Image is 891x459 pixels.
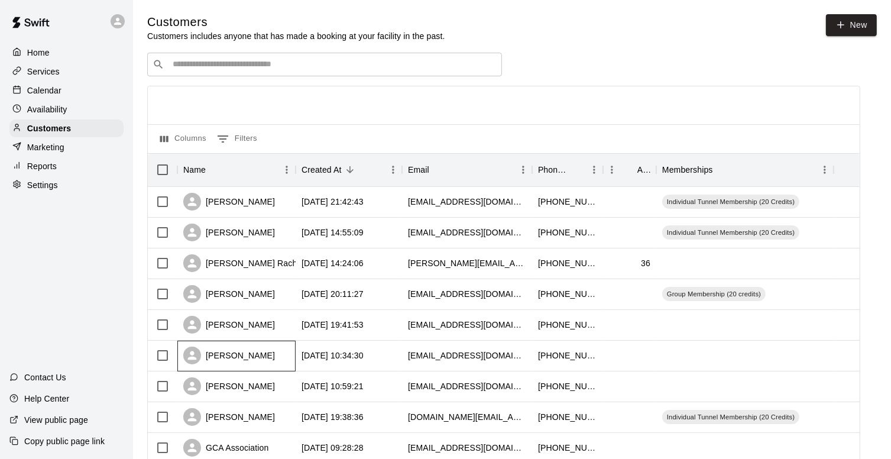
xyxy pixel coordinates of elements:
a: New [826,14,877,36]
div: [PERSON_NAME] [183,224,275,241]
p: Marketing [27,141,64,153]
button: Menu [603,161,621,179]
div: pragyeshdwivedi@yahoo.com [408,319,526,331]
p: Availability [27,104,67,115]
div: Phone Number [538,153,569,186]
div: Age [637,153,650,186]
a: Availability [9,101,124,118]
div: info@georgiacricket.org [408,442,526,454]
div: Individual Tunnel Membership (20 Credits) [662,410,799,424]
button: Sort [342,161,358,178]
div: [PERSON_NAME] [183,408,275,426]
div: Memberships [662,153,713,186]
a: Settings [9,176,124,194]
a: Customers [9,119,124,137]
button: Sort [569,161,585,178]
div: 2025-06-19 19:41:53 [302,319,364,331]
div: Created At [302,153,342,186]
div: +14049837274 [538,257,597,269]
button: Menu [278,161,296,179]
p: Customers [27,122,71,134]
div: GCA Association [183,439,269,457]
div: Phone Number [532,153,603,186]
button: Show filters [214,130,260,148]
div: 2025-05-31 09:28:28 [302,442,364,454]
div: alazamkazani8@gmail.com [408,380,526,392]
p: Help Center [24,393,69,405]
a: Home [9,44,124,62]
p: Services [27,66,60,77]
div: Individual Tunnel Membership (20 Credits) [662,195,799,209]
div: 2025-06-04 19:38:36 [302,411,364,423]
div: 2025-06-19 20:11:27 [302,288,364,300]
span: Individual Tunnel Membership (20 Credits) [662,197,799,206]
a: Calendar [9,82,124,99]
div: 2025-06-30 14:24:06 [302,257,364,269]
div: Age [603,153,656,186]
div: Group Membership (20 credits) [662,287,766,301]
p: Home [27,47,50,59]
div: +17633006680 [538,442,597,454]
button: Menu [816,161,834,179]
div: [PERSON_NAME] [183,193,275,211]
div: [PERSON_NAME] [183,347,275,364]
div: deep2480@gmail.com [408,350,526,361]
div: kishore.va@gmail.com [408,411,526,423]
div: 2025-06-19 10:34:30 [302,350,364,361]
div: +14047231219 [538,227,597,238]
div: Individual Tunnel Membership (20 Credits) [662,225,799,240]
div: Memberships [656,153,834,186]
div: srkshetty@gmail.com [408,196,526,208]
div: Email [402,153,532,186]
p: Settings [27,179,58,191]
div: +13179912281 [538,411,597,423]
div: +17049659660 [538,319,597,331]
button: Select columns [157,130,209,148]
div: +17705959393 [538,350,597,361]
p: Reports [27,160,57,172]
p: Copy public page link [24,435,105,447]
a: Services [9,63,124,80]
div: +16784477880 [538,380,597,392]
h5: Customers [147,14,445,30]
p: View public page [24,414,88,426]
div: [PERSON_NAME] [183,285,275,303]
button: Menu [585,161,603,179]
div: +14703628620 [538,196,597,208]
button: Menu [384,161,402,179]
div: Name [183,153,206,186]
div: dins19@gmail.com [408,227,526,238]
div: [PERSON_NAME] [183,377,275,395]
div: 2025-07-01 21:42:43 [302,196,364,208]
a: Marketing [9,138,124,156]
span: Individual Tunnel Membership (20 Credits) [662,228,799,237]
div: Created At [296,153,402,186]
div: Search customers by name or email [147,53,502,76]
div: sanjeev.kotha@gmail.com [408,288,526,300]
div: eswar.rachoori@gmail.com [408,257,526,269]
button: Sort [429,161,446,178]
div: [PERSON_NAME] Rachoori [183,254,311,272]
span: Individual Tunnel Membership (20 Credits) [662,412,799,422]
span: Group Membership (20 credits) [662,289,766,299]
div: Name [177,153,296,186]
div: 2025-06-05 10:59:21 [302,380,364,392]
button: Menu [514,161,532,179]
div: 36 [641,257,650,269]
button: Sort [206,161,222,178]
button: Sort [713,161,730,178]
a: Reports [9,157,124,175]
div: +14073419804 [538,288,597,300]
p: Contact Us [24,371,66,383]
div: 2025-06-30 14:55:09 [302,227,364,238]
div: Email [408,153,429,186]
button: Sort [621,161,637,178]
